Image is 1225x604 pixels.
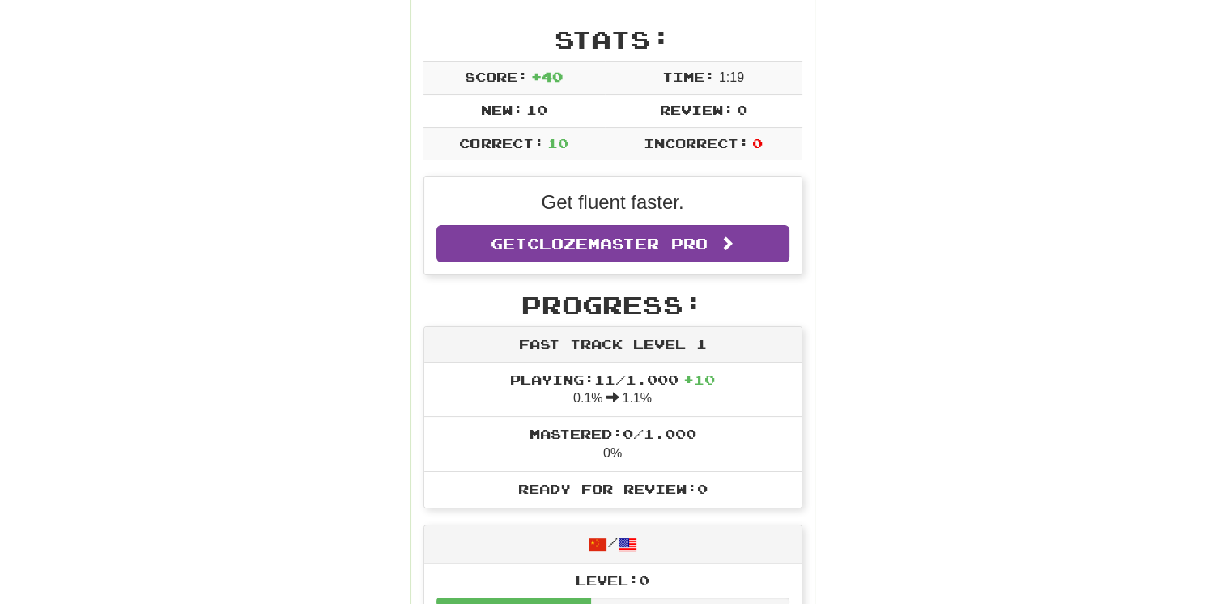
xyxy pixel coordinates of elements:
span: Playing: 11 / 1.000 [510,372,715,387]
span: 0 [737,102,747,117]
a: GetClozemaster Pro [436,225,789,262]
span: Time: [662,69,715,84]
p: Get fluent faster. [436,189,789,216]
span: Correct: [459,135,543,151]
span: + 10 [683,372,715,387]
span: New: [480,102,522,117]
span: Score: [465,69,528,84]
span: + 40 [531,69,563,84]
span: 10 [547,135,568,151]
h2: Progress: [423,291,802,318]
span: Level: 0 [576,572,649,588]
span: 10 [526,102,547,117]
h2: Stats: [423,26,802,53]
div: / [424,525,802,564]
span: 0 [752,135,763,151]
div: Fast Track Level 1 [424,327,802,363]
span: Ready for Review: 0 [518,481,708,496]
li: 0% [424,416,802,472]
span: 1 : 19 [719,70,744,84]
span: Incorrect: [644,135,749,151]
span: Clozemaster Pro [527,235,708,253]
span: Mastered: 0 / 1.000 [530,426,696,441]
li: 0.1% 1.1% [424,363,802,418]
span: Review: [659,102,733,117]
